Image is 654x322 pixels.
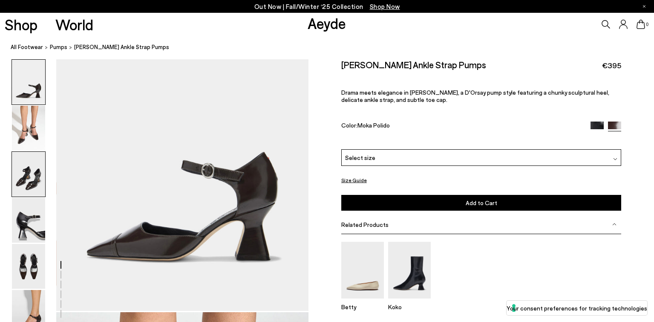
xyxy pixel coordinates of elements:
[5,17,37,32] a: Shop
[613,157,617,161] img: svg%3E
[341,89,621,103] p: Drama meets elegance in [PERSON_NAME], a D'Orsay pump style featuring a chunky sculptural heel, d...
[55,17,93,32] a: World
[388,242,431,299] img: Koko Regal Heel Boots
[341,242,384,299] img: Betty Square-Toe Ballet Flats
[12,106,45,151] img: Francine Ankle Strap Pumps - Image 2
[466,199,497,206] span: Add to Cart
[645,22,649,27] span: 0
[345,153,375,162] span: Select size
[341,221,389,228] span: Related Products
[12,198,45,243] img: Francine Ankle Strap Pumps - Image 4
[370,3,400,10] span: Navigate to /collections/new-in
[507,301,647,315] button: Your consent preferences for tracking technologies
[637,20,645,29] a: 0
[12,60,45,104] img: Francine Ankle Strap Pumps - Image 1
[341,175,367,186] button: Size Guide
[602,60,621,71] span: €395
[74,43,169,52] span: [PERSON_NAME] Ankle Strap Pumps
[11,36,654,59] nav: breadcrumb
[388,293,431,310] a: Koko Regal Heel Boots Koko
[341,59,486,70] h2: [PERSON_NAME] Ankle Strap Pumps
[341,293,384,310] a: Betty Square-Toe Ballet Flats Betty
[612,222,617,226] img: svg%3E
[388,303,431,310] p: Koko
[254,1,400,12] p: Out Now | Fall/Winter ‘25 Collection
[50,43,67,52] a: pumps
[341,303,384,310] p: Betty
[11,43,43,52] a: All Footwear
[308,14,346,32] a: Aeyde
[12,244,45,289] img: Francine Ankle Strap Pumps - Image 5
[357,122,390,129] span: Moka Polido
[341,122,582,131] div: Color:
[50,44,67,50] span: pumps
[12,152,45,197] img: Francine Ankle Strap Pumps - Image 3
[341,194,621,210] button: Add to Cart
[507,304,647,313] label: Your consent preferences for tracking technologies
